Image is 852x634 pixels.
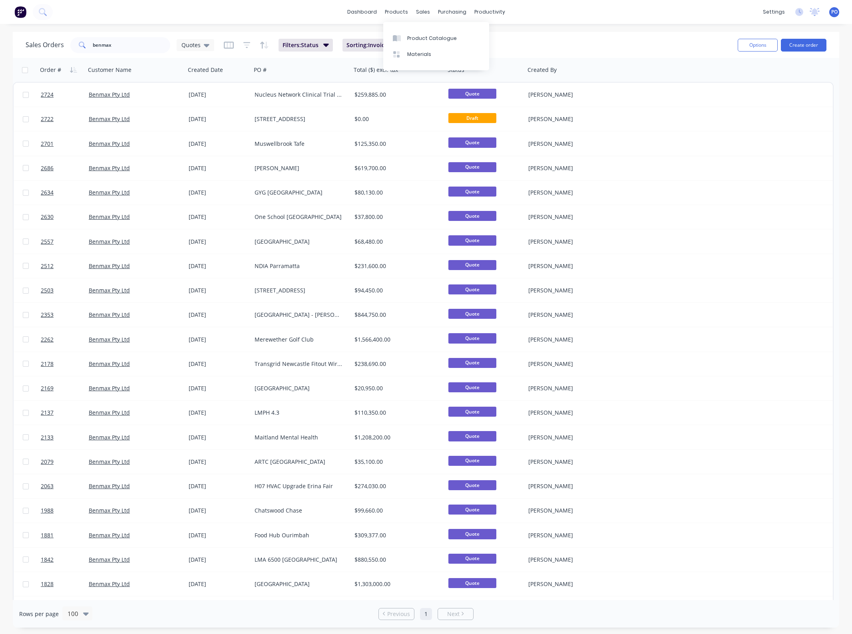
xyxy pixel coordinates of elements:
span: Next [447,610,460,618]
div: settings [759,6,789,18]
a: Benmax Pty Ltd [89,336,130,343]
div: [PERSON_NAME] [528,482,617,490]
div: [PERSON_NAME] [528,115,617,123]
span: 2724 [41,91,54,99]
div: [DATE] [189,507,248,515]
span: 2634 [41,189,54,197]
div: $80,130.00 [354,189,438,197]
div: $68,480.00 [354,238,438,246]
span: 2630 [41,213,54,221]
div: $1,303,000.00 [354,580,438,588]
span: Quote [448,554,496,564]
div: Created By [528,66,557,74]
div: [PERSON_NAME] [528,311,617,319]
a: 2063 [41,474,89,498]
div: $1,566,400.00 [354,336,438,344]
a: Benmax Pty Ltd [89,189,130,196]
div: $37,800.00 [354,213,438,221]
a: 1881 [41,523,89,547]
h1: Sales Orders [26,41,64,49]
div: [DATE] [189,213,248,221]
span: Quote [448,333,496,343]
div: purchasing [434,6,470,18]
div: Merewether Golf Club [255,336,343,344]
div: [DATE] [189,311,248,319]
div: $110,350.00 [354,409,438,417]
div: $20,950.00 [354,384,438,392]
div: [PERSON_NAME] [528,238,617,246]
div: $880,550.00 [354,556,438,564]
div: [DATE] [189,384,248,392]
span: Filters: Status [283,41,319,49]
a: Benmax Pty Ltd [89,238,130,245]
div: Transgrid Newcastle Fitout Wirra Cresent [GEOGRAPHIC_DATA] 2308 [255,360,343,368]
span: Quote [448,505,496,515]
span: Quote [448,211,496,221]
div: [PERSON_NAME] [528,531,617,539]
div: $309,377.00 [354,531,438,539]
div: One School [GEOGRAPHIC_DATA] [255,213,343,221]
div: [DATE] [189,482,248,490]
span: 2262 [41,336,54,344]
span: Quote [448,89,496,99]
div: Muswellbrook Tafe [255,140,343,148]
a: Benmax Pty Ltd [89,531,130,539]
span: Quote [448,529,496,539]
div: [PERSON_NAME] [528,409,617,417]
div: ARTC [GEOGRAPHIC_DATA] [255,458,343,466]
div: productivity [470,6,509,18]
div: PO # [254,66,267,74]
div: [DATE] [189,409,248,417]
img: Factory [14,6,26,18]
div: [STREET_ADDRESS] [255,115,343,123]
span: Draft [448,113,496,123]
div: $231,600.00 [354,262,438,270]
span: 2353 [41,311,54,319]
div: Order # [40,66,61,74]
a: Benmax Pty Ltd [89,213,130,221]
div: $238,690.00 [354,360,438,368]
div: [PERSON_NAME] [528,458,617,466]
a: 2722 [41,107,89,131]
div: LMPH 4.3 [255,409,343,417]
span: Quotes [181,41,201,49]
a: 2557 [41,230,89,254]
div: [DATE] [189,336,248,344]
a: Benmax Pty Ltd [89,311,130,318]
span: 2503 [41,286,54,294]
span: 2063 [41,482,54,490]
a: 2686 [41,156,89,180]
a: Materials [383,46,489,62]
div: Total ($) excl. tax [354,66,398,74]
span: Quote [448,162,496,172]
div: [PERSON_NAME] [528,286,617,294]
div: [PERSON_NAME] [255,164,343,172]
button: Options [738,39,778,52]
span: 2137 [41,409,54,417]
a: dashboard [343,6,381,18]
span: Previous [387,610,410,618]
span: Rows per page [19,610,59,618]
div: [DATE] [189,238,248,246]
span: 2133 [41,433,54,441]
div: [DATE] [189,458,248,466]
span: Quote [448,431,496,441]
div: $35,100.00 [354,458,438,466]
a: 1988 [41,499,89,523]
div: Maitland Mental Health [255,433,343,441]
span: 2722 [41,115,54,123]
div: [DATE] [189,91,248,99]
span: Quote [448,382,496,392]
span: 1828 [41,580,54,588]
div: [DATE] [189,189,248,197]
a: Benmax Pty Ltd [89,384,130,392]
span: Quote [448,309,496,319]
div: H07 HVAC Upgrade Erina Fair [255,482,343,490]
a: Benmax Pty Ltd [89,458,130,465]
a: 2262 [41,328,89,352]
div: Food Hub Ourimbah [255,531,343,539]
a: Benmax Pty Ltd [89,556,130,563]
span: Quote [448,456,496,466]
div: [STREET_ADDRESS] [255,286,343,294]
div: Nucleus Network Clinical Trial Facility [255,91,343,99]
